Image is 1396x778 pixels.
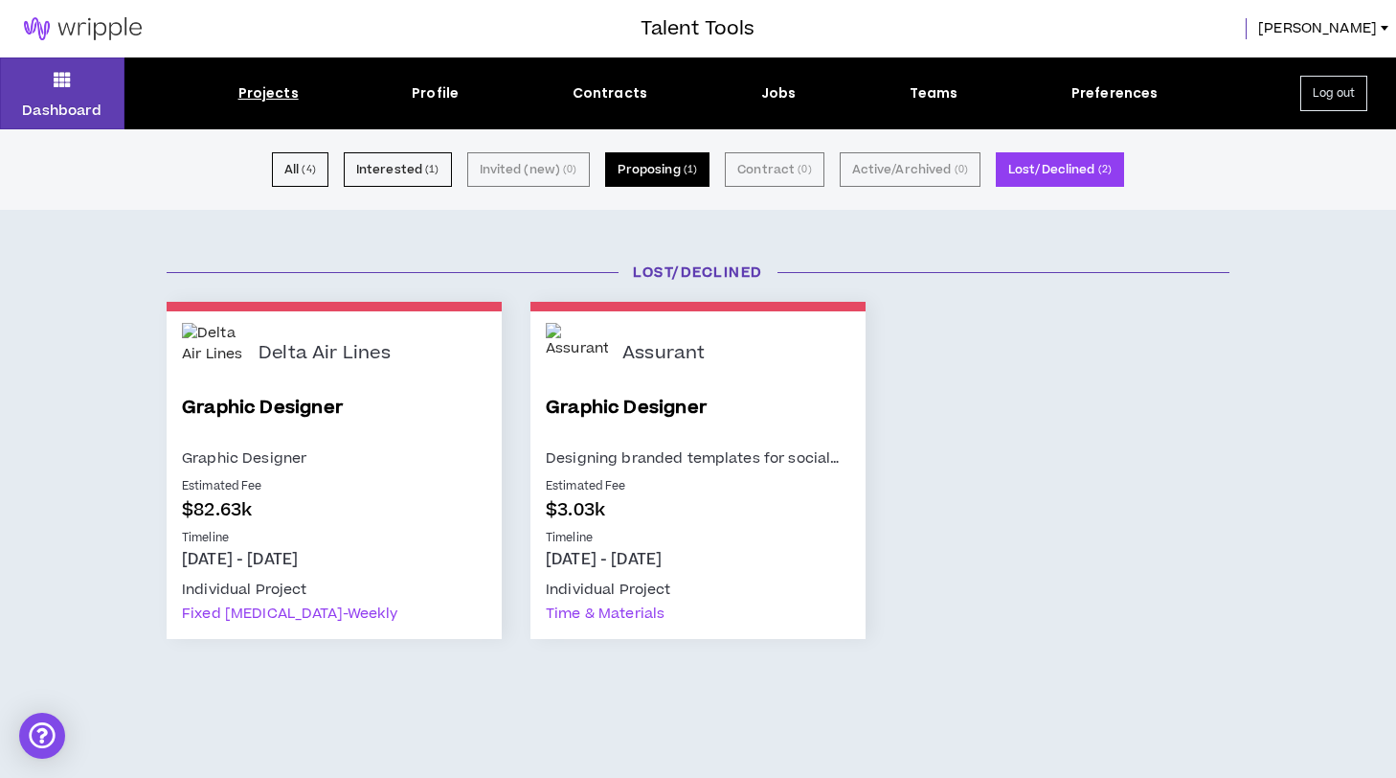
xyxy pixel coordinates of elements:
small: ( 1 ) [425,161,439,178]
small: ( 0 ) [563,161,576,178]
div: Teams [910,83,958,103]
div: Open Intercom Messenger [19,713,65,759]
div: Profile [412,83,459,103]
small: ( 0 ) [955,161,968,178]
p: $3.03k [546,497,850,523]
div: Individual Project [546,578,671,602]
p: Estimated Fee [546,478,850,495]
a: Graphic Designer [182,395,486,446]
small: ( 1 ) [684,161,697,178]
span: - weekly [343,604,397,624]
h3: Talent Tools [641,14,754,43]
a: Graphic Designer [546,395,850,446]
p: Delta Air Lines [259,343,391,365]
p: [DATE] - [DATE] [546,549,850,570]
p: Designing branded templates for social [546,446,850,470]
button: Proposing (1) [605,152,710,187]
p: Estimated Fee [182,478,486,495]
p: Graphic Designer [182,446,486,470]
div: Preferences [1071,83,1159,103]
div: Jobs [761,83,797,103]
button: Interested (1) [344,152,452,187]
button: Log out [1300,76,1367,111]
p: [DATE] - [DATE] [182,549,486,570]
small: ( 0 ) [798,161,811,178]
p: Timeline [546,530,850,547]
div: Contracts [573,83,647,103]
button: Active/Archived (0) [840,152,980,187]
p: Timeline [182,530,486,547]
div: Individual Project [182,578,307,602]
h3: Lost/Declined [152,263,1244,283]
div: Fixed [MEDICAL_DATA] [182,602,397,626]
span: [PERSON_NAME] [1258,18,1377,39]
p: Assurant [622,343,705,365]
button: Invited (new) (0) [467,152,590,187]
span: … [830,448,839,469]
button: Lost/Declined (2) [996,152,1124,187]
small: ( 4 ) [302,161,315,178]
img: Delta Air Lines [182,323,244,385]
div: Time & Materials [546,602,664,626]
small: ( 2 ) [1098,161,1112,178]
p: Dashboard [22,101,101,121]
button: All (4) [272,152,328,187]
button: Contract (0) [725,152,823,187]
img: Assurant [546,323,608,385]
p: $82.63k [182,497,486,523]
